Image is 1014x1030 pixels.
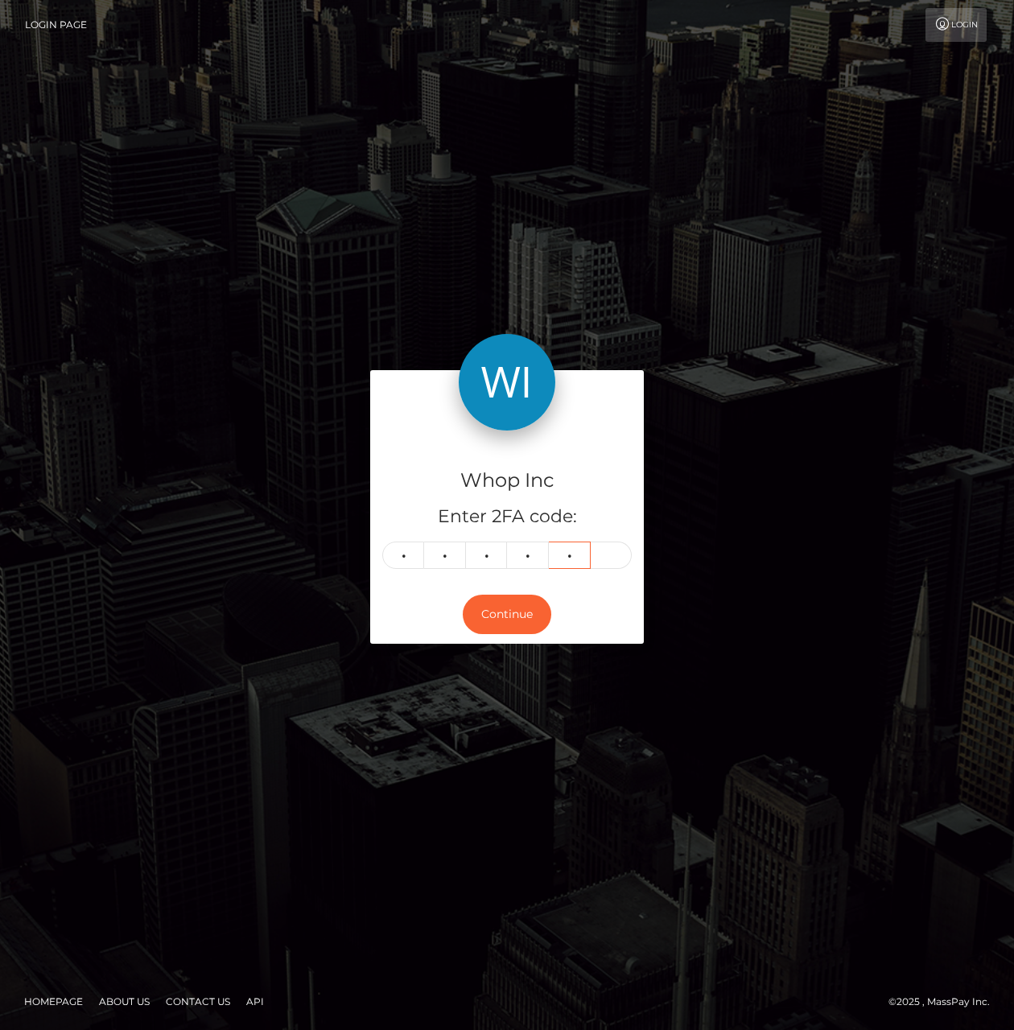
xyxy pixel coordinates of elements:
[888,993,1002,1011] div: © 2025 , MassPay Inc.
[159,989,237,1014] a: Contact Us
[240,989,270,1014] a: API
[93,989,156,1014] a: About Us
[18,989,89,1014] a: Homepage
[382,505,632,529] h5: Enter 2FA code:
[382,467,632,495] h4: Whop Inc
[925,8,987,42] a: Login
[459,334,555,431] img: Whop Inc
[463,595,551,634] button: Continue
[25,8,87,42] a: Login Page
